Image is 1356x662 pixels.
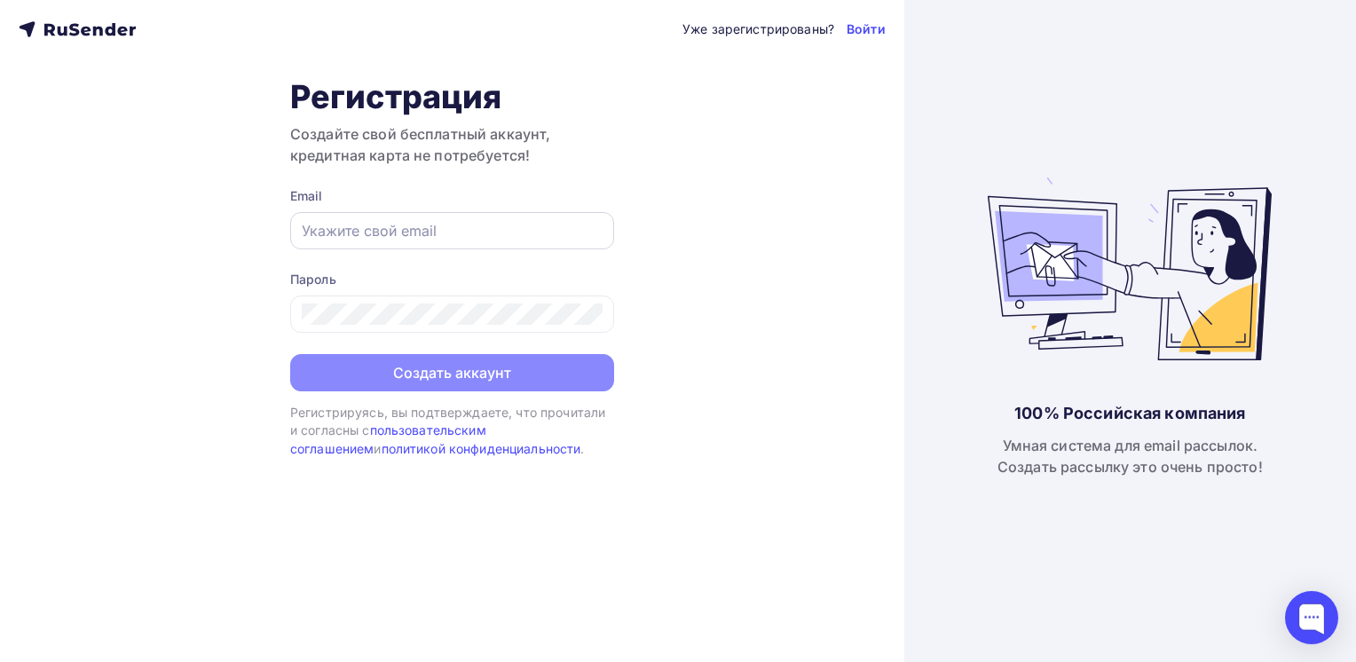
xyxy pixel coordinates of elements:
input: Укажите свой email [302,220,603,241]
div: Уже зарегистрированы? [682,20,834,38]
div: Умная система для email рассылок. Создать рассылку это очень просто! [997,435,1263,477]
a: пользовательским соглашением [290,422,486,455]
a: политикой конфиденциальности [382,441,581,456]
div: 100% Российская компания [1014,403,1245,424]
h1: Регистрация [290,77,614,116]
button: Создать аккаунт [290,354,614,391]
h3: Создайте свой бесплатный аккаунт, кредитная карта не потребуется! [290,123,614,166]
div: Пароль [290,271,614,288]
a: Войти [847,20,886,38]
div: Регистрируясь, вы подтверждаете, что прочитали и согласны с и . [290,404,614,458]
div: Email [290,187,614,205]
